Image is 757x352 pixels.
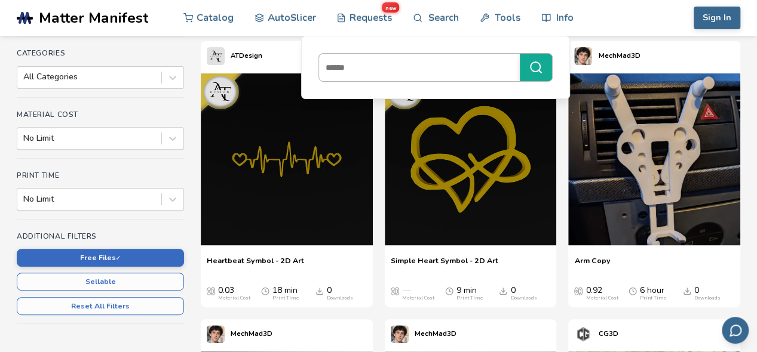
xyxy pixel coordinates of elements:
[694,286,721,301] div: 0
[722,317,749,344] button: Send feedback via email
[598,328,618,340] p: CG3D
[327,295,353,301] div: Downloads
[327,286,353,301] div: 0
[391,325,409,343] img: MechMad3D's profile
[17,297,184,315] button: Reset All Filters
[218,286,250,301] div: 0.03
[231,328,272,340] p: MechMad3D
[640,286,666,301] div: 6 hour
[694,7,740,29] button: Sign In
[23,72,26,82] input: All Categories
[683,286,691,295] span: Downloads
[39,10,148,26] span: Matter Manifest
[445,286,453,295] span: Average Print Time
[23,134,26,143] input: No Limit
[23,194,26,204] input: No Limit
[586,295,618,301] div: Material Cost
[207,286,215,295] span: Average Cost
[574,286,583,295] span: Average Cost
[415,328,456,340] p: MechMad3D
[315,286,324,295] span: Downloads
[17,171,184,180] h4: Print Time
[598,50,640,62] p: MechMad3D
[391,286,399,295] span: Average Cost
[456,295,483,301] div: Print Time
[574,47,592,65] img: MechMad3D's profile
[402,295,434,301] div: Material Cost
[629,286,637,295] span: Average Print Time
[586,286,618,301] div: 0.92
[568,41,646,71] a: MechMad3D's profileMechMad3D
[207,256,304,274] a: Heartbeat Symbol - 2D Art
[510,286,537,301] div: 0
[272,286,299,301] div: 18 min
[261,286,269,295] span: Average Print Time
[510,295,537,301] div: Downloads
[640,295,666,301] div: Print Time
[456,286,483,301] div: 9 min
[207,325,225,343] img: MechMad3D's profile
[231,50,262,62] p: ATDesign
[201,319,278,349] a: MechMad3D's profileMechMad3D
[207,47,225,65] img: ATDesign's profile
[391,256,498,274] a: Simple Heart Symbol - 2D Art
[382,2,399,13] span: new
[272,295,299,301] div: Print Time
[17,232,184,240] h4: Additional Filters
[694,295,721,301] div: Downloads
[568,319,624,349] a: CG3D's profileCG3D
[218,295,250,301] div: Material Cost
[17,249,184,267] button: Free Files✓
[17,110,184,119] h4: Material Cost
[17,273,184,291] button: Sellable
[201,41,268,71] a: ATDesign's profileATDesign
[574,325,592,343] img: CG3D's profile
[402,286,410,295] span: —
[499,286,507,295] span: Downloads
[385,319,462,349] a: MechMad3D's profileMechMad3D
[17,49,184,57] h4: Categories
[574,256,610,274] a: Arm Copy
